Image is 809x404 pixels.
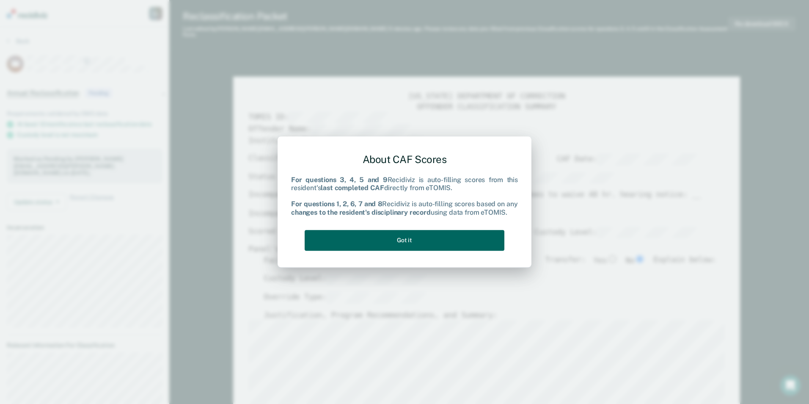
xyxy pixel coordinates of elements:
[321,184,384,192] b: last completed CAF
[291,176,388,184] b: For questions 3, 4, 5 and 9
[305,230,504,251] button: Got it
[291,147,518,172] div: About CAF Scores
[291,176,518,216] div: Recidiviz is auto-filling scores from this resident's directly from eTOMIS. Recidiviz is auto-fil...
[291,208,431,216] b: changes to the resident's disciplinary record
[291,200,382,208] b: For questions 1, 2, 6, 7 and 8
